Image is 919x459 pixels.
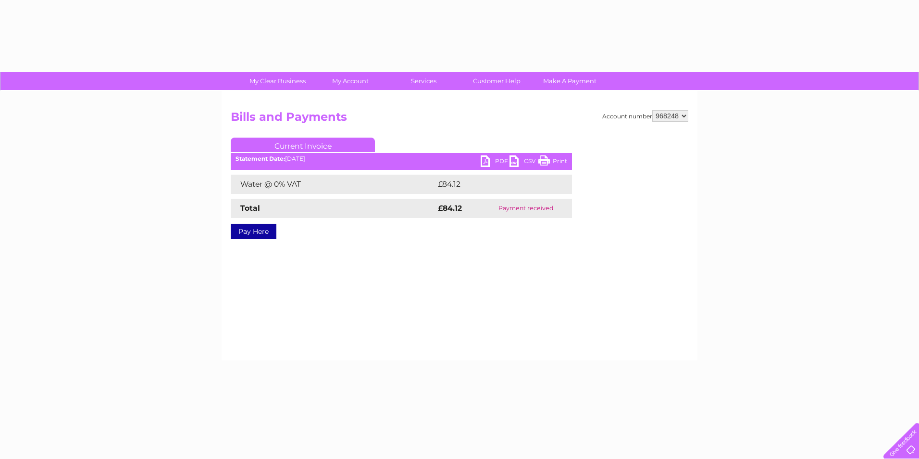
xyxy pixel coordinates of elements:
[438,204,462,213] strong: £84.12
[435,175,552,194] td: £84.12
[602,110,688,122] div: Account number
[538,155,567,169] a: Print
[231,110,688,128] h2: Bills and Payments
[231,175,435,194] td: Water @ 0% VAT
[311,72,390,90] a: My Account
[231,138,375,152] a: Current Invoice
[236,155,285,162] b: Statement Date:
[457,72,536,90] a: Customer Help
[481,155,509,169] a: PDF
[384,72,463,90] a: Services
[238,72,317,90] a: My Clear Business
[509,155,538,169] a: CSV
[480,199,572,218] td: Payment received
[530,72,609,90] a: Make A Payment
[231,155,572,162] div: [DATE]
[240,204,260,213] strong: Total
[231,224,276,239] a: Pay Here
